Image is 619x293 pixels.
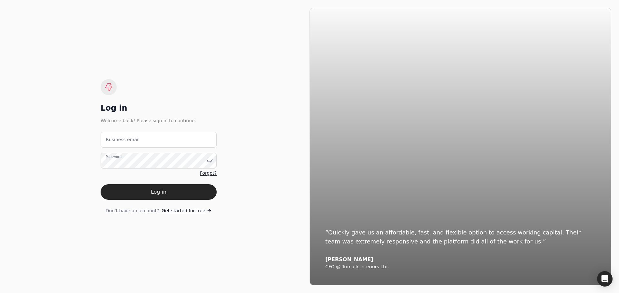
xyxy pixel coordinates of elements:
a: Forgot? [200,170,217,177]
label: Business email [106,136,140,143]
div: Welcome back! Please sign in to continue. [101,117,217,124]
button: Log in [101,184,217,200]
div: CFO @ Trimark Interiors Ltd. [325,264,595,270]
div: “Quickly gave us an affordable, fast, and flexible option to access working capital. Their team w... [325,228,595,246]
div: [PERSON_NAME] [325,256,595,263]
a: Get started for free [162,207,211,214]
span: Get started for free [162,207,205,214]
div: Open Intercom Messenger [597,271,613,287]
span: Don't have an account? [105,207,159,214]
label: Password [106,154,122,159]
div: Log in [101,103,217,113]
